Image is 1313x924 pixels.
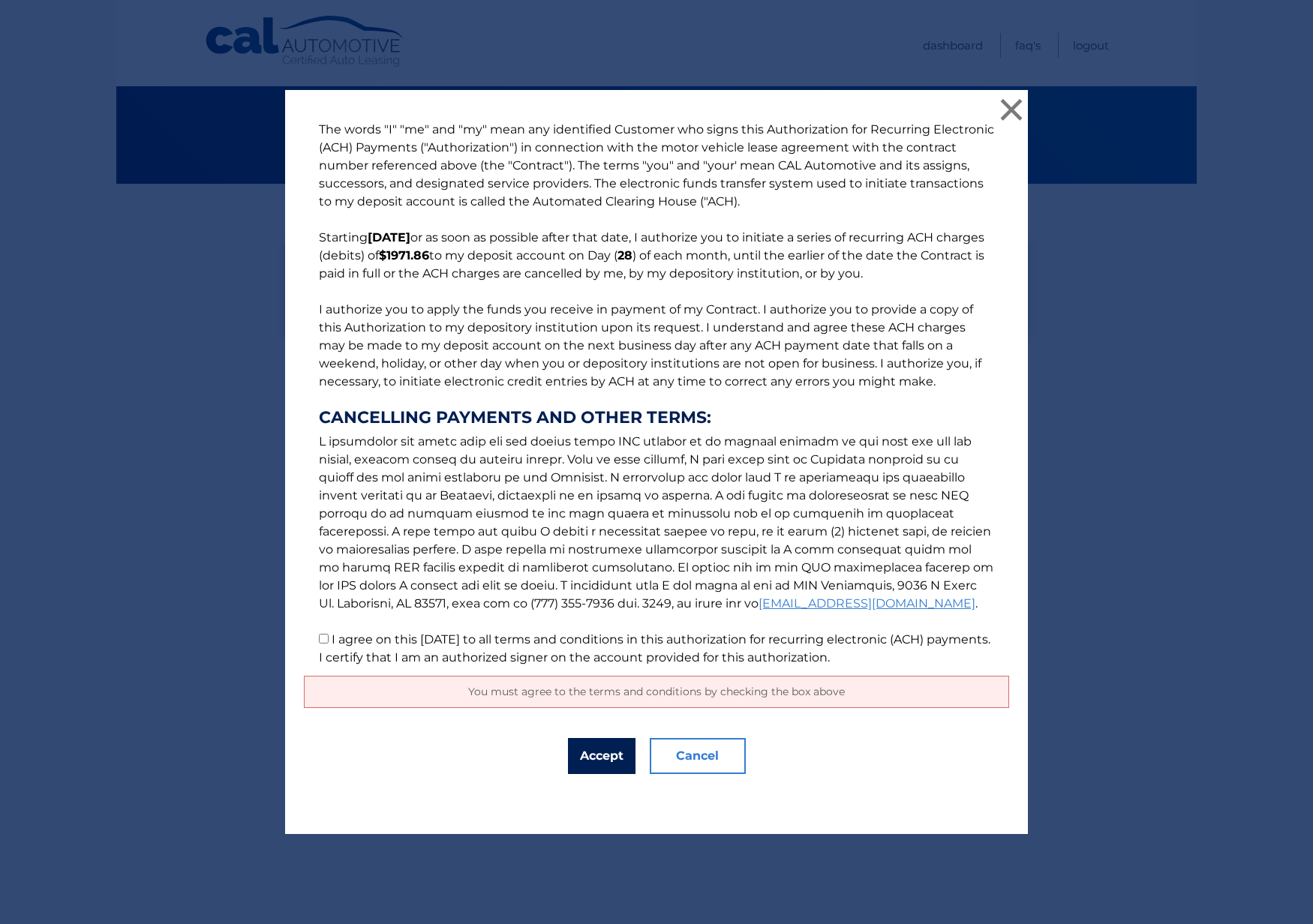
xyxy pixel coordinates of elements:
[650,738,746,774] button: Cancel
[319,409,994,427] strong: CANCELLING PAYMENTS AND OTHER TERMS:
[568,738,635,774] button: Accept
[759,596,975,610] a: [EMAIL_ADDRESS][DOMAIN_NAME]
[617,248,632,262] b: 28
[996,94,1026,124] button: ×
[379,248,429,262] b: $1971.86
[468,685,845,698] span: You must agree to the terms and conditions by checking the box above
[368,230,410,244] b: [DATE]
[304,121,1009,667] p: The words "I" "me" and "my" mean any identified Customer who signs this Authorization for Recurri...
[319,632,990,664] label: I agree on this [DATE] to all terms and conditions in this authorization for recurring electronic...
